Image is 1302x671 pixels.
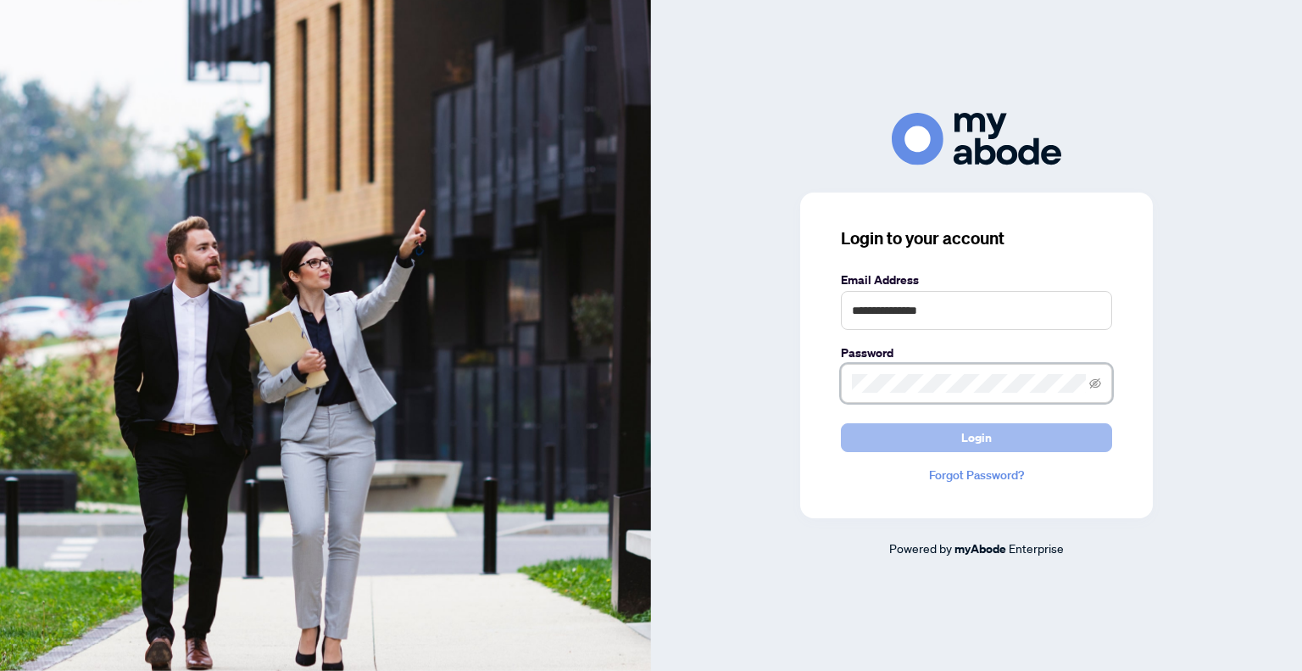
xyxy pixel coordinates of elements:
span: Login [961,424,992,451]
span: Enterprise [1009,540,1064,556]
span: Powered by [889,540,952,556]
span: eye-invisible [1089,377,1101,389]
label: Password [841,344,1112,362]
button: Login [841,423,1112,452]
img: ma-logo [892,113,1061,165]
h3: Login to your account [841,226,1112,250]
a: Forgot Password? [841,466,1112,484]
label: Email Address [841,271,1112,289]
a: myAbode [954,540,1006,558]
